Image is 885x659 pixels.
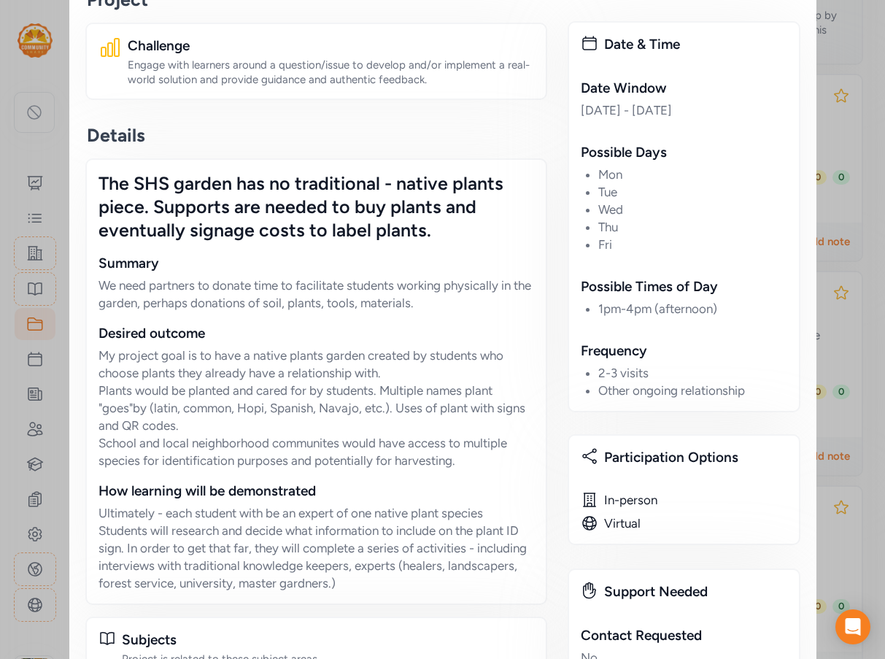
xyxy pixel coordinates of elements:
div: Possible Times of Day [581,277,787,297]
p: My project goal is to have a native plants garden created by students who choose plants they alre... [98,347,534,469]
div: Possible Days [581,142,787,163]
div: [DATE] - [DATE] [581,101,787,119]
div: Participation Options [604,447,787,468]
h4: Details [87,123,546,147]
li: Mon [598,166,787,183]
div: Engage with learners around a question/issue to develop and/or implement a real-world solution an... [128,58,534,87]
li: Thu [598,218,787,236]
div: Open Intercom Messenger [835,609,870,644]
li: Wed [598,201,787,218]
li: Other ongoing relationship [598,382,787,399]
div: Date & Time [604,34,787,55]
li: 1pm-4pm (afternoon) [598,300,787,317]
li: Tue [598,183,787,201]
div: The SHS garden has no traditional - native plants piece. Supports are needed to buy plants and ev... [98,172,534,242]
div: Frequency [581,341,787,361]
div: In-person [604,491,657,509]
div: Challenge [128,36,534,56]
p: We need partners to donate time to facilitate students working physically in the garden, perhaps ... [98,277,534,312]
li: 2-3 visits [598,364,787,382]
div: Virtual [604,515,641,532]
li: Fri [598,236,787,253]
div: Support Needed [604,582,787,602]
div: How learning will be demonstrated [98,481,534,501]
div: Desired outcome [98,323,534,344]
div: Subjects [122,630,534,650]
div: Date Window [581,78,787,99]
p: Ultimately - each student with be an expert of one native plant species Students will research an... [98,504,534,592]
div: Summary [98,253,534,274]
div: Contact Requested [581,625,787,646]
